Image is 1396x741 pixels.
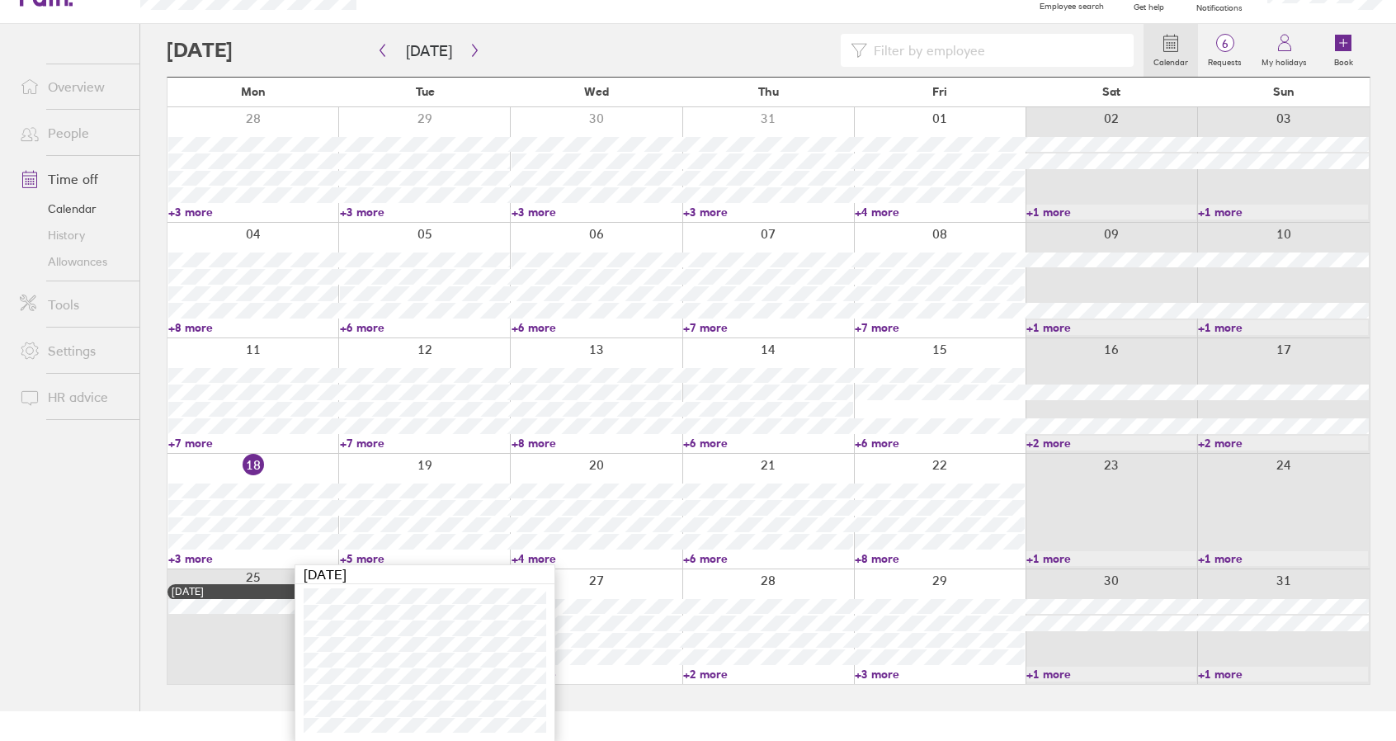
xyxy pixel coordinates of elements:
[683,205,853,219] a: +3 more
[7,248,139,275] a: Allowances
[168,551,338,566] a: +3 more
[168,205,338,219] a: +3 more
[1252,53,1317,68] label: My holidays
[1273,85,1295,98] span: Sun
[393,37,465,64] button: [DATE]
[1026,205,1196,219] a: +1 more
[1040,2,1104,12] span: Employee search
[1144,53,1198,68] label: Calendar
[1026,551,1196,566] a: +1 more
[340,205,510,219] a: +3 more
[7,196,139,222] a: Calendar
[855,205,1025,219] a: +4 more
[584,85,609,98] span: Wed
[1198,320,1368,335] a: +1 more
[855,320,1025,335] a: +7 more
[1102,85,1120,98] span: Sat
[1198,436,1368,451] a: +2 more
[683,667,853,682] a: +2 more
[7,116,139,149] a: People
[340,551,510,566] a: +5 more
[172,586,335,597] div: [DATE]
[867,35,1124,66] input: Filter by employee
[1026,667,1196,682] a: +1 more
[1198,667,1368,682] a: +1 more
[1198,37,1252,50] span: 6
[7,70,139,103] a: Overview
[1192,3,1246,13] span: Notifications
[683,551,853,566] a: +6 more
[855,436,1025,451] a: +6 more
[168,436,338,451] a: +7 more
[416,85,435,98] span: Tue
[932,85,947,98] span: Fri
[683,320,853,335] a: +7 more
[1026,320,1196,335] a: +1 more
[1317,24,1370,77] a: Book
[1324,53,1363,68] label: Book
[1252,24,1317,77] a: My holidays
[512,551,681,566] a: +4 more
[1198,205,1368,219] a: +1 more
[512,436,681,451] a: +8 more
[1122,2,1176,12] span: Get help
[340,320,510,335] a: +6 more
[1144,24,1198,77] a: Calendar
[512,205,681,219] a: +3 more
[168,320,338,335] a: +8 more
[295,565,554,584] div: [DATE]
[1198,24,1252,77] a: 6Requests
[1198,551,1368,566] a: +1 more
[758,85,779,98] span: Thu
[7,288,139,321] a: Tools
[1198,53,1252,68] label: Requests
[512,320,681,335] a: +6 more
[683,436,853,451] a: +6 more
[855,551,1025,566] a: +8 more
[7,380,139,413] a: HR advice
[7,222,139,248] a: History
[855,667,1025,682] a: +3 more
[241,85,266,98] span: Mon
[7,334,139,367] a: Settings
[512,667,681,682] a: +1 more
[7,163,139,196] a: Time off
[340,436,510,451] a: +7 more
[1026,436,1196,451] a: +2 more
